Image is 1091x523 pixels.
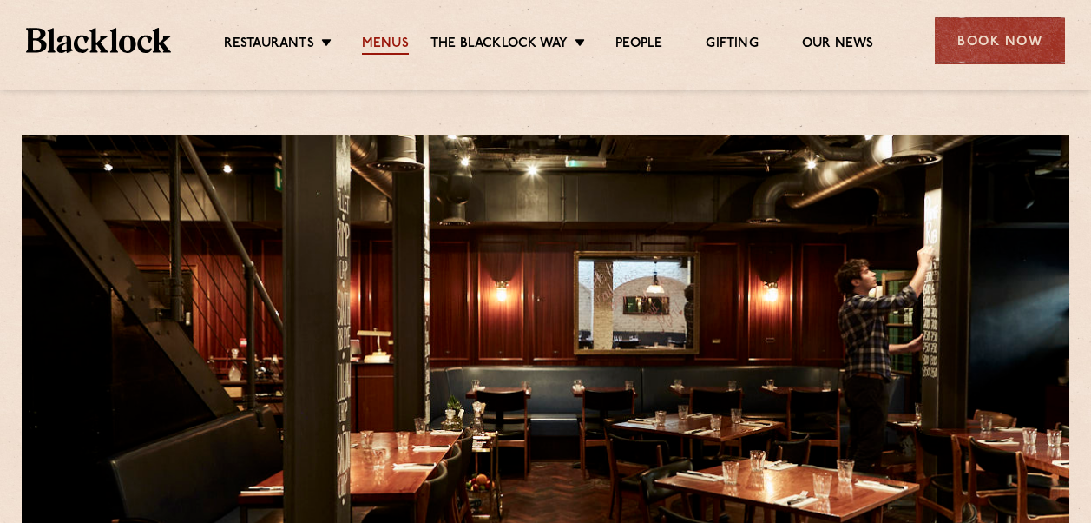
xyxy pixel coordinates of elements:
a: Gifting [706,36,758,55]
a: Menus [362,36,409,55]
a: People [615,36,662,55]
div: Book Now [935,17,1065,64]
a: The Blacklock Way [430,36,568,55]
a: Our News [802,36,874,55]
img: BL_Textured_Logo-footer-cropped.svg [26,28,171,52]
a: Restaurants [224,36,314,55]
